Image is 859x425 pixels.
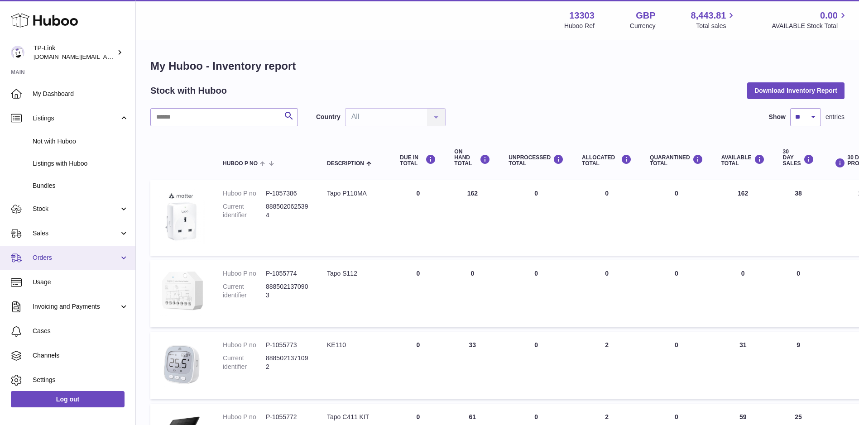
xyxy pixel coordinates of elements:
[675,270,678,277] span: 0
[266,354,309,371] dd: 8885021371092
[33,253,119,262] span: Orders
[316,113,341,121] label: Country
[266,282,309,300] dd: 8885021370903
[691,10,737,30] a: 8,443.81 Total sales
[712,332,774,399] td: 31
[573,180,641,256] td: 0
[327,341,382,349] div: KE110
[223,269,266,278] dt: Huboo P no
[499,260,573,327] td: 0
[159,189,205,244] img: product image
[33,376,129,384] span: Settings
[772,22,848,30] span: AVAILABLE Stock Total
[33,90,129,98] span: My Dashboard
[11,391,125,407] a: Log out
[445,260,499,327] td: 0
[445,332,499,399] td: 33
[499,332,573,399] td: 0
[691,10,726,22] span: 8,443.81
[712,260,774,327] td: 0
[33,302,119,311] span: Invoicing and Payments
[150,85,227,97] h2: Stock with Huboo
[509,154,564,167] div: UNPROCESSED Total
[266,189,309,198] dd: P-1057386
[266,413,309,421] dd: P-1055772
[650,154,703,167] div: QUARANTINED Total
[391,180,445,256] td: 0
[769,113,786,121] label: Show
[636,10,655,22] strong: GBP
[454,149,490,167] div: ON HAND Total
[573,260,641,327] td: 0
[266,269,309,278] dd: P-1055774
[820,10,838,22] span: 0.00
[747,82,845,99] button: Download Inventory Report
[223,189,266,198] dt: Huboo P no
[223,413,266,421] dt: Huboo P no
[582,154,632,167] div: ALLOCATED Total
[33,229,119,238] span: Sales
[33,137,129,146] span: Not with Huboo
[223,282,266,300] dt: Current identifier
[721,154,765,167] div: AVAILABLE Total
[223,341,266,349] dt: Huboo P no
[391,332,445,399] td: 0
[33,114,119,123] span: Listings
[774,332,823,399] td: 9
[150,59,845,73] h1: My Huboo - Inventory report
[696,22,736,30] span: Total sales
[825,113,845,121] span: entries
[223,202,266,220] dt: Current identifier
[499,180,573,256] td: 0
[11,46,24,59] img: purchase.uk@tp-link.com
[675,341,678,349] span: 0
[33,181,129,190] span: Bundles
[774,260,823,327] td: 0
[569,10,595,22] strong: 13303
[712,180,774,256] td: 162
[445,180,499,256] td: 162
[675,413,678,420] span: 0
[772,10,848,30] a: 0.00 AVAILABLE Stock Total
[675,190,678,197] span: 0
[34,53,180,60] span: [DOMAIN_NAME][EMAIL_ADDRESS][DOMAIN_NAME]
[573,332,641,399] td: 2
[266,202,309,220] dd: 8885020625394
[327,269,382,278] div: Tapo S112
[159,269,205,316] img: product image
[327,161,364,167] span: Description
[33,327,129,335] span: Cases
[33,159,129,168] span: Listings with Huboo
[783,149,814,167] div: 30 DAY SALES
[400,154,436,167] div: DUE IN TOTAL
[33,351,129,360] span: Channels
[223,354,266,371] dt: Current identifier
[774,180,823,256] td: 38
[33,205,119,213] span: Stock
[223,161,258,167] span: Huboo P no
[33,278,129,287] span: Usage
[327,189,382,198] div: Tapo P110MA
[630,22,656,30] div: Currency
[391,260,445,327] td: 0
[564,22,595,30] div: Huboo Ref
[266,341,309,349] dd: P-1055773
[34,44,115,61] div: TP-Link
[159,341,205,388] img: product image
[327,413,382,421] div: Tapo C411 KIT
